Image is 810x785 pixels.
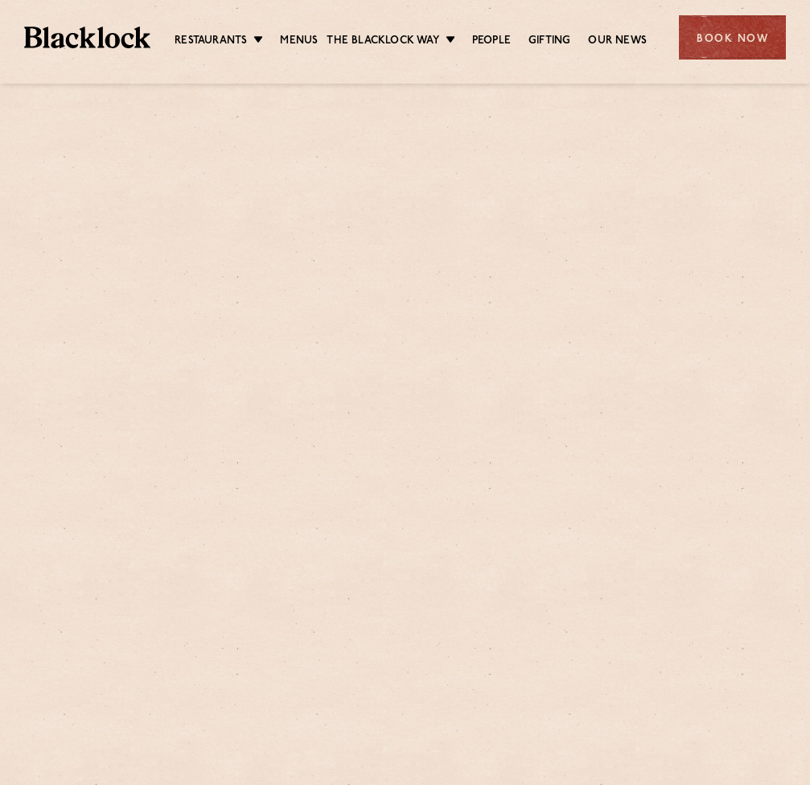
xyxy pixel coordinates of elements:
a: Menus [280,33,318,51]
a: People [472,33,511,51]
div: Book Now [679,15,786,60]
a: Our News [588,33,647,51]
a: Restaurants [175,33,247,51]
a: Gifting [528,33,570,51]
img: BL_Textured_Logo-footer-cropped.svg [24,27,150,47]
a: The Blacklock Way [327,33,438,51]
